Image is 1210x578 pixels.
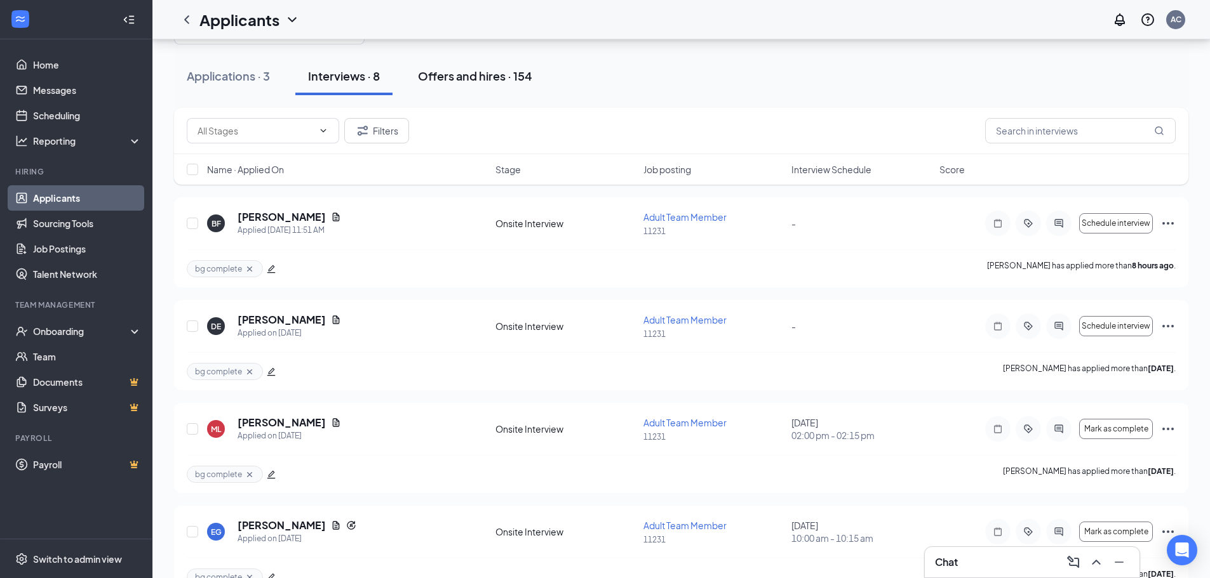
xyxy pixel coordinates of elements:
svg: Analysis [15,135,28,147]
div: BF [212,218,221,229]
div: Onsite Interview [495,525,636,538]
svg: ChevronLeft [179,12,194,27]
div: Interviews · 8 [308,68,380,84]
span: 10:00 am - 10:15 am [791,532,932,544]
a: Scheduling [33,103,142,128]
div: [DATE] [791,416,932,442]
h5: [PERSON_NAME] [238,416,326,430]
span: Interview Schedule [791,163,871,176]
button: ComposeMessage [1063,552,1084,572]
b: [DATE] [1148,364,1174,373]
svg: Collapse [123,13,135,26]
div: ML [211,424,221,435]
span: Adult Team Member [643,314,727,325]
div: Applied on [DATE] [238,327,341,339]
span: edit [267,367,276,376]
svg: ChevronDown [318,126,328,136]
div: Hiring [15,166,139,177]
div: Applied on [DATE] [238,430,341,442]
svg: Document [331,315,341,325]
a: Job Postings [33,236,142,261]
svg: Note [990,218,1005,228]
svg: ActiveChat [1051,527,1066,537]
span: Mark as complete [1084,424,1148,433]
svg: ActiveTag [1021,424,1036,434]
svg: Cross [245,264,255,274]
a: Home [33,52,142,77]
svg: Note [990,527,1005,537]
a: Talent Network [33,261,142,287]
svg: UserCheck [15,325,28,338]
span: 02:00 pm - 02:15 pm [791,429,932,442]
div: Onsite Interview [495,217,636,230]
span: Stage [495,163,521,176]
span: Score [939,163,965,176]
div: EG [211,527,222,537]
h5: [PERSON_NAME] [238,518,326,532]
div: [DATE] [791,519,932,544]
span: edit [267,470,276,479]
span: Name · Applied On [207,163,284,176]
svg: Reapply [346,520,356,530]
a: Applicants [33,185,142,211]
svg: MagnifyingGlass [1154,126,1164,136]
div: Offers and hires · 154 [418,68,532,84]
span: Mark as complete [1084,527,1148,536]
b: [DATE] [1148,466,1174,476]
span: edit [267,265,276,273]
a: Team [33,344,142,369]
svg: ActiveTag [1021,218,1036,228]
div: Onsite Interview [495,423,636,435]
div: DE [211,321,221,332]
button: Mark as complete [1079,522,1153,542]
a: Sourcing Tools [33,211,142,236]
p: [PERSON_NAME] has applied more than . [1003,363,1176,380]
svg: Ellipses [1160,421,1176,437]
svg: Document [331,212,341,222]
svg: ActiveChat [1051,218,1066,228]
div: Onboarding [33,325,131,338]
span: Schedule interview [1082,219,1150,228]
button: Minimize [1109,552,1129,572]
p: 11231 [643,329,784,339]
svg: ActiveTag [1021,321,1036,331]
svg: ChevronUp [1089,555,1104,570]
svg: Ellipses [1160,319,1176,334]
div: Reporting [33,135,142,147]
svg: Settings [15,553,28,565]
svg: ActiveChat [1051,424,1066,434]
span: bg complete [195,469,242,480]
p: [PERSON_NAME] has applied more than . [987,260,1176,277]
svg: QuestionInfo [1140,12,1155,27]
input: Search in interviews [985,118,1176,143]
p: 11231 [643,226,784,237]
span: Schedule interview [1082,322,1150,331]
div: Team Management [15,299,139,310]
button: ChevronUp [1086,552,1106,572]
span: Adult Team Member [643,211,727,223]
p: [PERSON_NAME] has applied more than . [1003,466,1176,483]
svg: Cross [245,470,255,480]
div: Switch to admin view [33,553,122,565]
div: Applications · 3 [187,68,270,84]
svg: Note [990,424,1005,434]
a: DocumentsCrown [33,369,142,395]
svg: Ellipses [1160,216,1176,231]
svg: Document [331,417,341,428]
svg: Minimize [1112,555,1127,570]
span: Job posting [643,163,691,176]
h5: [PERSON_NAME] [238,210,326,224]
svg: ActiveChat [1051,321,1066,331]
h1: Applicants [199,9,279,30]
svg: Note [990,321,1005,331]
h3: Chat [935,555,958,569]
p: 11231 [643,431,784,442]
a: Messages [33,77,142,103]
div: Open Intercom Messenger [1167,535,1197,565]
span: bg complete [195,263,242,274]
div: AC [1171,14,1181,25]
div: Applied on [DATE] [238,532,356,545]
span: Adult Team Member [643,520,727,531]
span: bg complete [195,366,242,377]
